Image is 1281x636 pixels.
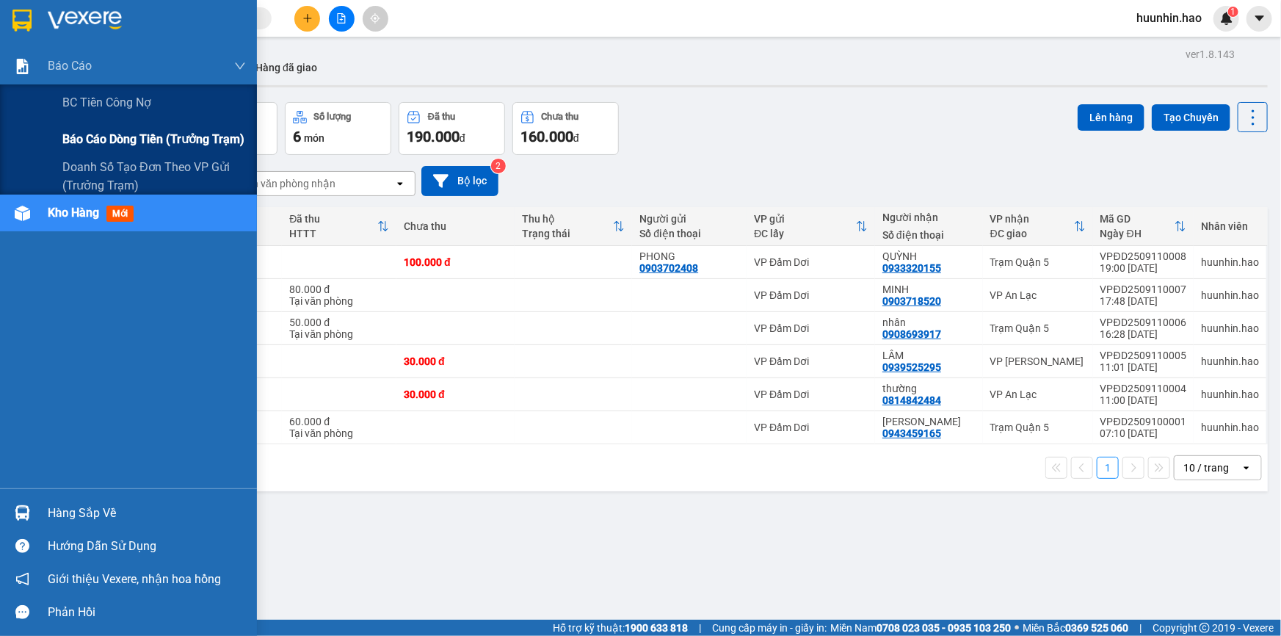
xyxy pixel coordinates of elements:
[522,228,614,239] div: Trạng thái
[515,207,633,246] th: Toggle SortBy
[520,128,573,145] span: 160.000
[990,322,1086,334] div: Trạm Quận 5
[1100,228,1175,239] div: Ngày ĐH
[1100,213,1175,225] div: Mã GD
[553,620,688,636] span: Hỗ trợ kỹ thuật:
[289,228,377,239] div: HTTT
[234,60,246,72] span: down
[1230,7,1235,17] span: 1
[754,256,868,268] div: VP Đầm Dơi
[1100,350,1186,361] div: VPĐD2509110005
[990,289,1086,301] div: VP An Lạc
[1201,322,1259,334] div: huunhin.hao
[1100,394,1186,406] div: 11:00 [DATE]
[990,389,1086,400] div: VP An Lạc
[294,6,320,32] button: plus
[289,295,389,307] div: Tại văn phòng
[1201,289,1259,301] div: huunhin.hao
[882,350,976,361] div: LÂM
[990,228,1074,239] div: ĐC giao
[882,212,976,223] div: Người nhận
[404,389,507,400] div: 30.000 đ
[1201,256,1259,268] div: huunhin.hao
[289,283,389,295] div: 80.000 đ
[1100,427,1186,439] div: 07:10 [DATE]
[1015,625,1019,631] span: ⚪️
[304,132,324,144] span: món
[882,229,976,241] div: Số điện thoại
[754,422,868,433] div: VP Đầm Dơi
[15,572,29,586] span: notification
[289,213,377,225] div: Đã thu
[1201,220,1259,232] div: Nhân viên
[639,228,739,239] div: Số điện thoại
[370,13,380,24] span: aim
[1100,250,1186,262] div: VPĐD2509110008
[48,502,246,524] div: Hàng sắp về
[289,328,389,340] div: Tại văn phòng
[15,539,29,553] span: question-circle
[48,601,246,624] div: Phản hồi
[882,295,941,307] div: 0903718520
[289,317,389,328] div: 50.000 đ
[62,93,151,112] span: BC tiền công nợ
[882,394,941,406] div: 0814842484
[363,6,388,32] button: aim
[877,622,1011,634] strong: 0708 023 035 - 0935 103 250
[18,18,92,92] img: logo.jpg
[882,383,976,394] div: thường
[293,128,301,145] span: 6
[48,570,221,588] span: Giới thiệu Vexere, nhận hoa hồng
[1100,283,1186,295] div: VPĐD2509110007
[1241,462,1252,474] svg: open
[12,10,32,32] img: logo-vxr
[62,158,246,195] span: Doanh số tạo đơn theo VP gửi (trưởng trạm)
[106,206,134,222] span: mới
[1100,361,1186,373] div: 11:01 [DATE]
[990,256,1086,268] div: Trạm Quận 5
[1100,317,1186,328] div: VPĐD2509110006
[314,112,352,122] div: Số lượng
[1246,6,1272,32] button: caret-down
[18,106,177,131] b: GỬI : VP Đầm Dơi
[428,112,455,122] div: Đã thu
[137,36,614,54] li: 26 Phó Cơ Điều, Phường 12
[1100,383,1186,394] div: VPĐD2509110004
[329,6,355,32] button: file-add
[882,250,976,262] div: QUỲNH
[754,389,868,400] div: VP Đầm Dơi
[234,176,335,191] div: Chọn văn phòng nhận
[1023,620,1128,636] span: Miền Bắc
[1200,623,1210,633] span: copyright
[882,328,941,340] div: 0908693917
[990,213,1074,225] div: VP nhận
[882,317,976,328] div: nhân
[882,427,941,439] div: 0943459165
[754,213,856,225] div: VP gửi
[699,620,701,636] span: |
[1100,295,1186,307] div: 17:48 [DATE]
[1201,389,1259,400] div: huunhin.hao
[882,262,941,274] div: 0933320155
[62,130,244,148] span: Báo cáo dòng tiền (trưởng trạm)
[15,59,30,74] img: solution-icon
[336,13,346,24] span: file-add
[754,289,868,301] div: VP Đầm Dơi
[1093,207,1194,246] th: Toggle SortBy
[639,213,739,225] div: Người gửi
[1097,457,1119,479] button: 1
[399,102,505,155] button: Đã thu190.000đ
[1139,620,1142,636] span: |
[1152,104,1230,131] button: Tạo Chuyến
[1183,460,1229,475] div: 10 / trang
[491,159,506,173] sup: 2
[882,283,976,295] div: MINH
[512,102,619,155] button: Chưa thu160.000đ
[1078,104,1144,131] button: Lên hàng
[754,228,856,239] div: ĐC lấy
[48,535,246,557] div: Hướng dẫn sử dụng
[404,355,507,367] div: 30.000 đ
[244,50,329,85] button: Hàng đã giao
[1220,12,1233,25] img: icon-new-feature
[421,166,498,196] button: Bộ lọc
